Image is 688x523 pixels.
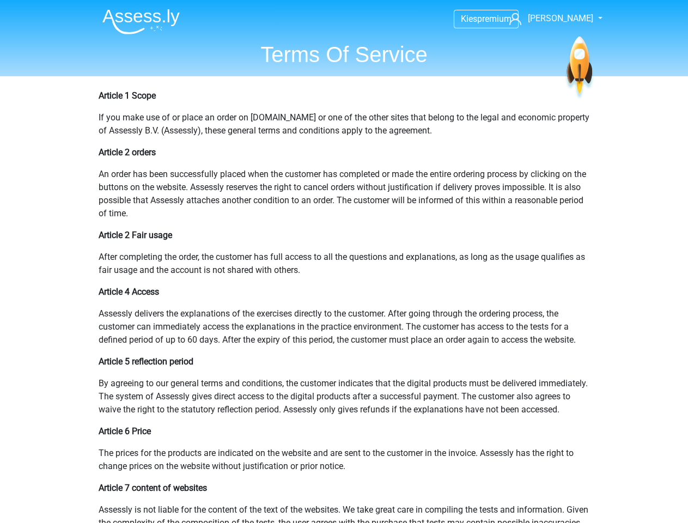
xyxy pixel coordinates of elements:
[99,426,151,436] b: Article 6 Price
[99,447,590,473] p: The prices for the products are indicated on the website and are sent to the customer in the invo...
[99,307,590,346] p: Assessly delivers the explanations of the exercises directly to the customer. After going through...
[99,147,156,157] b: Article 2 orders
[564,37,594,100] img: spaceship.7d73109d6933.svg
[454,11,518,26] a: Kiespremium
[528,13,593,23] span: [PERSON_NAME]
[102,9,180,34] img: Assessly
[99,168,590,220] p: An order has been successfully placed when the customer has completed or made the entire ordering...
[461,14,477,24] span: Kies
[94,41,595,68] h1: Terms Of Service
[99,483,207,493] b: Article 7 content of websites
[99,251,590,277] p: After completing the order, the customer has full access to all the questions and explanations, a...
[99,287,159,297] b: Article 4 Access
[477,14,512,24] span: premium
[99,111,590,137] p: If you make use of or place an order on [DOMAIN_NAME] or one of the other sites that belong to th...
[99,356,193,367] b: Article 5 reflection period
[505,12,594,25] a: [PERSON_NAME]
[99,377,590,416] p: By agreeing to our general terms and conditions, the customer indicates that the digital products...
[99,90,156,101] b: Article 1 Scope
[99,230,172,240] b: Article 2 Fair usage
